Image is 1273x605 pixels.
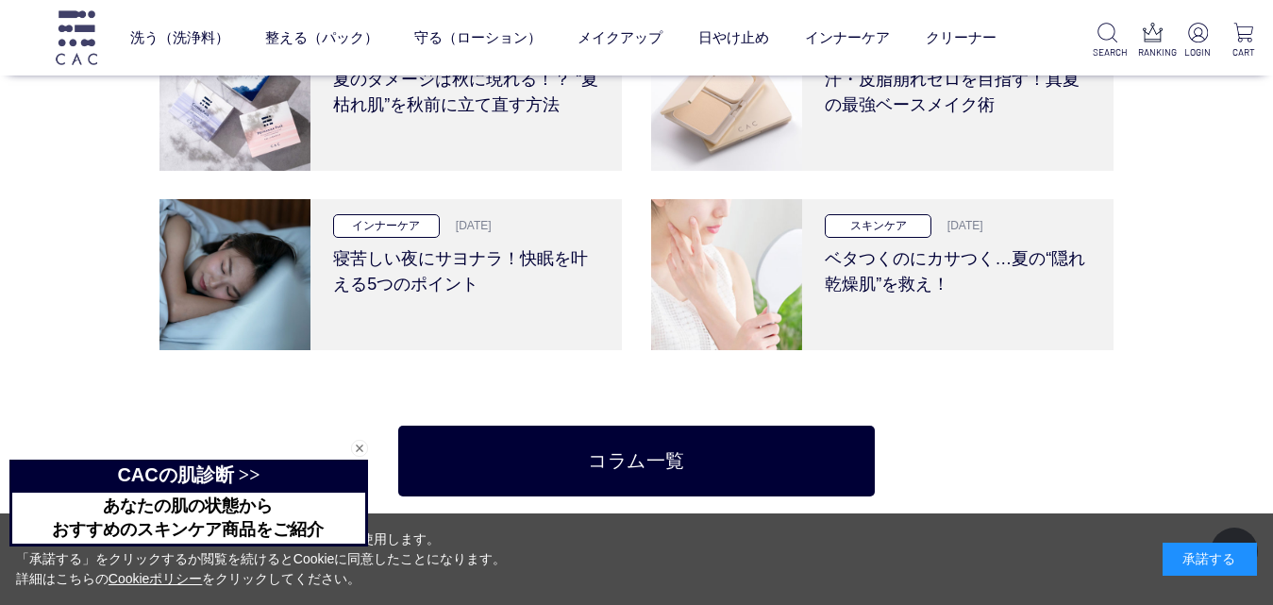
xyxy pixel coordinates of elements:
p: LOGIN [1183,45,1213,59]
a: 整える（パック） [265,12,378,62]
a: 守る（ローション） [414,12,542,62]
p: SEARCH [1093,45,1122,59]
p: インナーケア [333,214,440,238]
a: 寝苦しい夜にサヨナラ！快眠を叶える5つのポイント インナーケア [DATE] 寝苦しい夜にサヨナラ！快眠を叶える5つのポイント [159,199,623,350]
a: Cookieポリシー [109,571,203,586]
p: RANKING [1138,45,1167,59]
h3: 寝苦しい夜にサヨナラ！快眠を叶える5つのポイント [333,238,599,297]
a: メイクアップ [578,12,662,62]
div: 当サイトでは、お客様へのサービス向上のためにCookieを使用します。 「承諾する」をクリックするか閲覧を続けるとCookieに同意したことになります。 詳細はこちらの をクリックしてください。 [16,529,507,589]
h3: ベタつくのにカサつく…夏の“隠れ乾燥肌”を救え！ [825,238,1091,297]
a: インナーケア [805,12,890,62]
div: 承諾する [1163,543,1257,576]
p: [DATE] [936,217,983,234]
a: 洗う（洗浄料） [130,12,229,62]
a: CART [1229,23,1258,59]
a: ベタつくのにカサつく…夏の“隠れ乾燥肌”を救え！ スキンケア [DATE] ベタつくのにカサつく…夏の“隠れ乾燥肌”を救え！ [651,199,1114,350]
a: コラム一覧 [398,426,876,496]
p: CART [1229,45,1258,59]
a: 日やけ止め [698,12,769,62]
a: LOGIN [1183,23,1213,59]
img: logo [53,10,100,64]
img: 寝苦しい夜にサヨナラ！快眠を叶える5つのポイント [159,199,310,350]
a: クリーナー [926,12,997,62]
a: RANKING [1138,23,1167,59]
p: スキンケア [825,214,931,238]
p: [DATE] [444,217,492,234]
a: SEARCH [1093,23,1122,59]
img: ベタつくのにカサつく…夏の“隠れ乾燥肌”を救え！ [651,199,802,350]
